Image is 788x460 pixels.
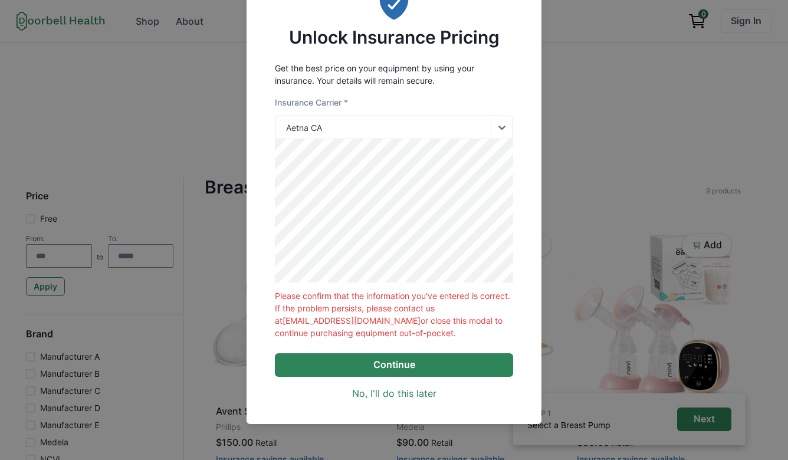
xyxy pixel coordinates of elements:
label: Insurance Carrier [275,96,348,109]
div: Aetna CA [286,121,322,134]
p: Get the best price on your equipment by using your insurance. Your details will remain secure. [275,62,513,87]
p: Please confirm that the information you've entered is correct. If the problem persists, please co... [275,290,513,339]
a: No, I'll do this later [352,386,436,400]
h2: Unlock Insurance Pricing [289,27,500,48]
button: Continue [275,353,513,377]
